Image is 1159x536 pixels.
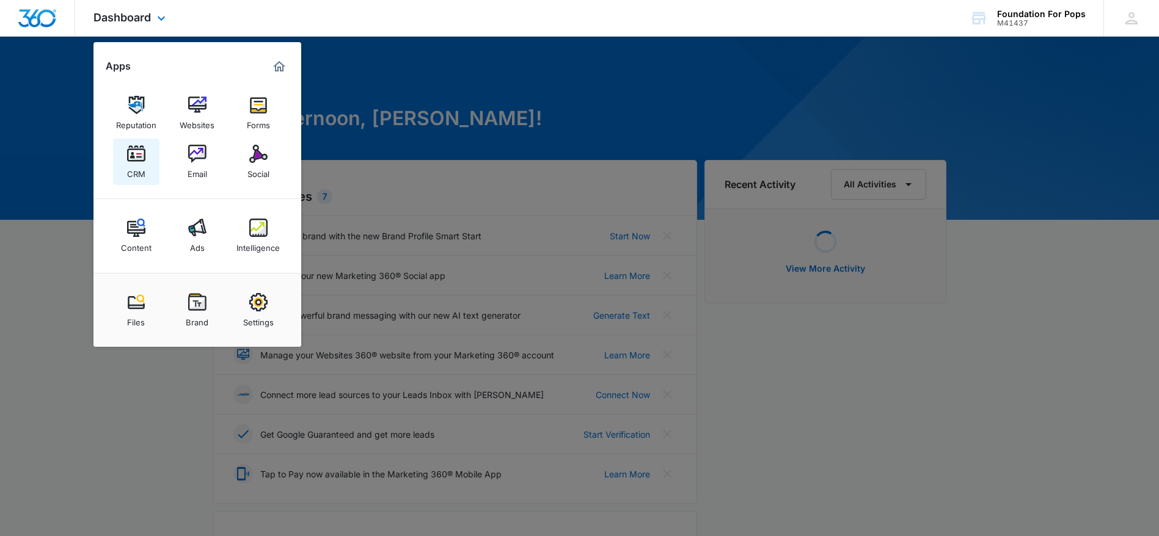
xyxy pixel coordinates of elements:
h2: Apps [106,60,131,72]
div: Forms [247,114,270,130]
a: Social [235,139,282,185]
div: account id [997,19,1086,27]
div: Files [127,311,145,327]
a: Reputation [113,90,159,136]
a: Ads [174,212,221,259]
div: Settings [243,311,274,327]
a: Websites [174,90,221,136]
a: Files [113,287,159,333]
a: Brand [174,287,221,333]
div: Websites [180,114,214,130]
a: CRM [113,139,159,185]
a: Intelligence [235,212,282,259]
div: Intelligence [236,237,280,253]
a: Marketing 360® Dashboard [269,57,289,76]
a: Email [174,139,221,185]
span: Dashboard [93,11,151,24]
div: account name [997,9,1086,19]
a: Settings [235,287,282,333]
div: Content [121,237,152,253]
a: Content [113,212,159,259]
a: Forms [235,90,282,136]
div: Brand [186,311,208,327]
div: Ads [190,237,205,253]
div: Social [247,163,269,179]
div: Email [188,163,207,179]
div: Reputation [116,114,156,130]
div: CRM [127,163,145,179]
